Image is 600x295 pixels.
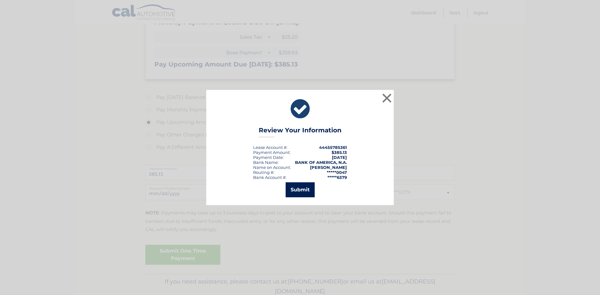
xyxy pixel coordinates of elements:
[259,126,342,137] h3: Review Your Information
[253,150,291,155] div: Payment Amount:
[253,155,283,160] span: Payment Date
[332,150,347,155] span: $385.13
[295,160,347,165] strong: BANK OF AMERICA, N.A.
[253,165,291,170] div: Name on Account:
[286,182,315,197] button: Submit
[253,155,284,160] div: :
[310,165,347,170] strong: [PERSON_NAME]
[253,170,274,175] div: Routing #:
[332,155,347,160] span: [DATE]
[381,92,393,104] button: ×
[253,160,279,165] div: Bank Name:
[253,175,287,180] div: Bank Account #:
[319,145,347,150] strong: 44455785361
[253,145,287,150] div: Lease Account #:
